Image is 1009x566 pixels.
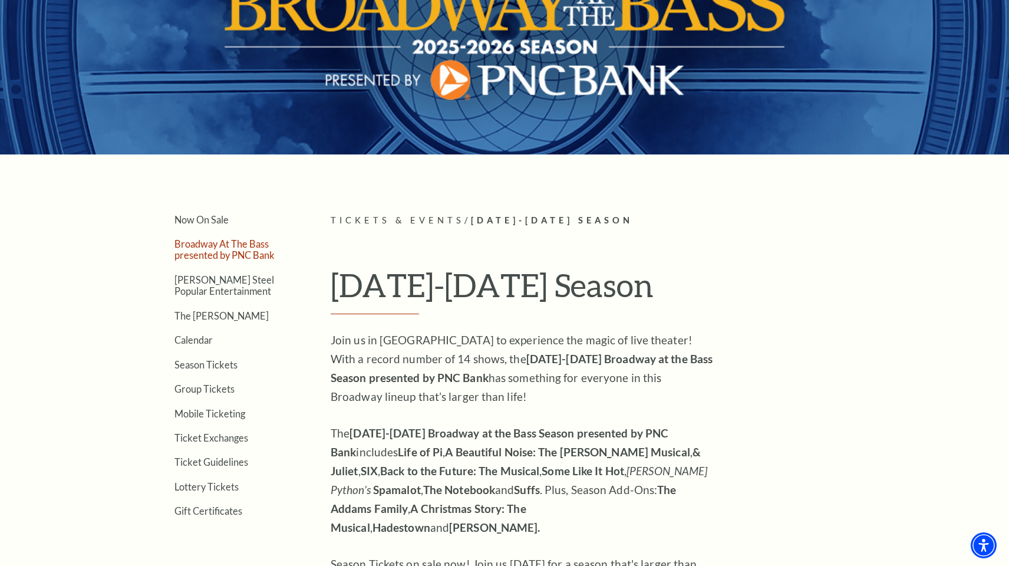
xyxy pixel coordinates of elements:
[423,483,495,496] strong: The Notebook
[331,215,464,225] span: Tickets & Events
[331,426,668,459] strong: [DATE]-[DATE] Broadway at the Bass Season presented by PNC Bank
[331,424,714,537] p: The includes , , , , , , , and . Plus, Season Add-Ons: , , and
[449,521,540,534] strong: [PERSON_NAME].
[514,483,540,496] strong: Suffs
[174,334,213,345] a: Calendar
[174,505,242,516] a: Gift Certificates
[331,331,714,406] p: Join us in [GEOGRAPHIC_DATA] to experience the magic of live theater! With a record number of 14 ...
[174,481,239,492] a: Lottery Tickets
[174,310,269,321] a: The [PERSON_NAME]
[398,445,443,459] strong: Life of Pi
[331,502,526,534] strong: A Christmas Story: The Musical
[331,213,870,228] p: /
[542,464,624,478] strong: Some Like It Hot
[174,383,235,394] a: Group Tickets
[174,408,245,419] a: Mobile Ticketing
[373,483,421,496] strong: Spamalot
[971,532,997,558] div: Accessibility Menu
[174,432,248,443] a: Ticket Exchanges
[471,215,633,225] span: [DATE]-[DATE] Season
[331,266,870,314] h1: [DATE]-[DATE] Season
[174,238,275,261] a: Broadway At The Bass presented by PNC Bank
[361,464,378,478] strong: SIX
[380,464,539,478] strong: Back to the Future: The Musical
[174,274,274,297] a: [PERSON_NAME] Steel Popular Entertainment
[174,359,238,370] a: Season Tickets
[174,214,229,225] a: Now On Sale
[174,456,248,468] a: Ticket Guidelines
[445,445,690,459] strong: A Beautiful Noise: The [PERSON_NAME] Musical
[372,521,430,534] strong: Hadestown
